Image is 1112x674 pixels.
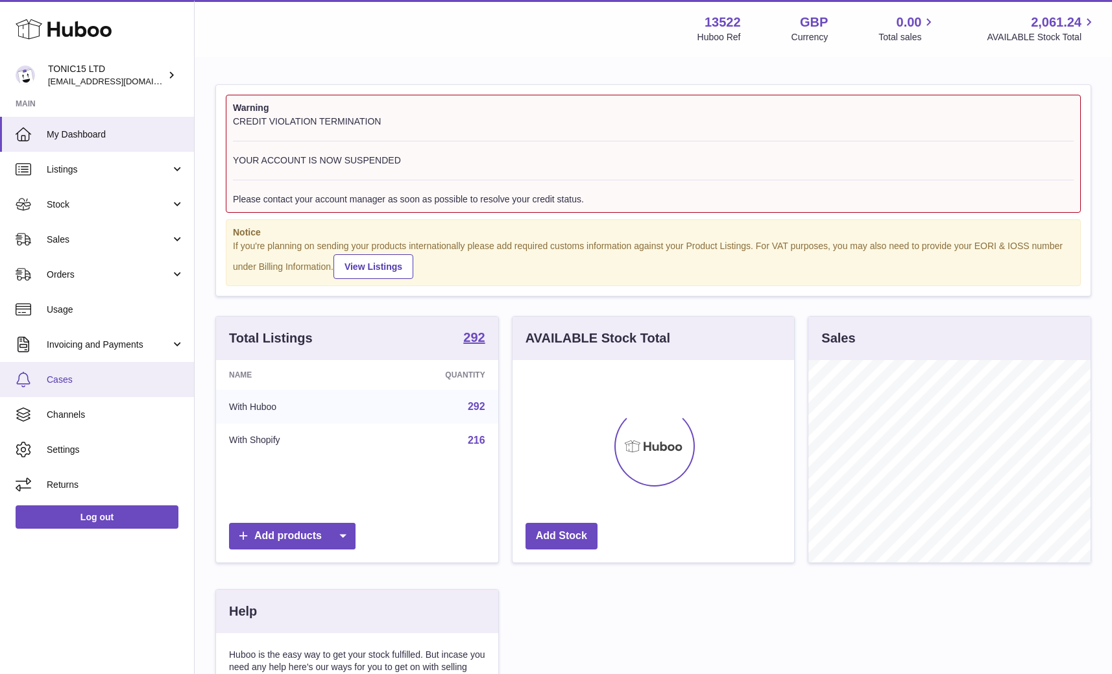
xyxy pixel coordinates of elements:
[821,330,855,347] h3: Sales
[47,409,184,421] span: Channels
[463,331,485,344] strong: 292
[526,523,598,549] a: Add Stock
[987,14,1096,43] a: 2,061.24 AVAILABLE Stock Total
[216,360,368,390] th: Name
[229,649,485,673] p: Huboo is the easy way to get your stock fulfilled. But incase you need any help here's our ways f...
[16,66,35,85] img: pamper@tonic15.com
[333,254,413,279] a: View Listings
[229,330,313,347] h3: Total Listings
[233,115,1074,206] div: CREDIT VIOLATION TERMINATION YOUR ACCOUNT IS NOW SUSPENDED Please contact your account manager as...
[800,14,828,31] strong: GBP
[47,234,171,246] span: Sales
[229,523,356,549] a: Add products
[705,14,741,31] strong: 13522
[233,240,1074,279] div: If you're planning on sending your products internationally please add required customs informati...
[233,102,1074,114] strong: Warning
[368,360,498,390] th: Quantity
[47,304,184,316] span: Usage
[468,435,485,446] a: 216
[16,505,178,529] a: Log out
[48,76,191,86] span: [EMAIL_ADDRESS][DOMAIN_NAME]
[878,31,936,43] span: Total sales
[1031,14,1082,31] span: 2,061.24
[48,63,165,88] div: TONIC15 LTD
[987,31,1096,43] span: AVAILABLE Stock Total
[47,163,171,176] span: Listings
[47,339,171,351] span: Invoicing and Payments
[697,31,741,43] div: Huboo Ref
[47,269,171,281] span: Orders
[216,424,368,457] td: With Shopify
[47,374,184,386] span: Cases
[468,401,485,412] a: 292
[897,14,922,31] span: 0.00
[463,331,485,346] a: 292
[878,14,936,43] a: 0.00 Total sales
[229,603,257,620] h3: Help
[47,479,184,491] span: Returns
[526,330,670,347] h3: AVAILABLE Stock Total
[792,31,828,43] div: Currency
[47,444,184,456] span: Settings
[47,128,184,141] span: My Dashboard
[47,199,171,211] span: Stock
[233,226,1074,239] strong: Notice
[216,390,368,424] td: With Huboo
